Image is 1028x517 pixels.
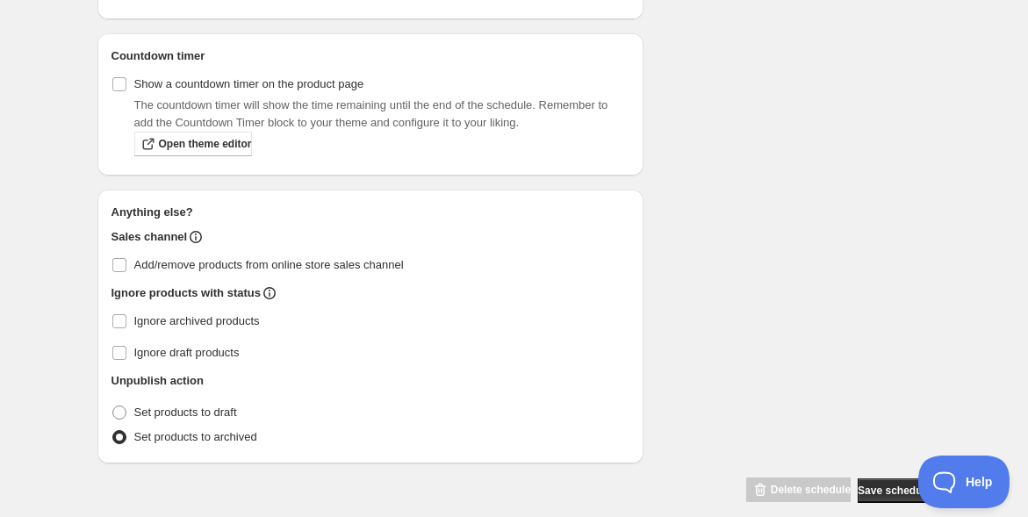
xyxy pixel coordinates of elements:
[111,47,630,65] h2: Countdown timer
[111,372,204,390] h2: Unpublish action
[159,137,252,151] span: Open theme editor
[134,77,364,90] span: Show a countdown timer on the product page
[134,314,260,327] span: Ignore archived products
[858,478,931,503] button: Save schedule
[858,484,931,498] span: Save schedule
[111,228,188,246] h2: Sales channel
[134,132,252,156] a: Open theme editor
[918,456,1010,508] iframe: Toggle Customer Support
[134,346,240,359] span: Ignore draft products
[134,406,237,419] span: Set products to draft
[111,204,630,221] h2: Anything else?
[134,430,257,443] span: Set products to archived
[111,284,261,302] h2: Ignore products with status
[134,97,630,132] p: The countdown timer will show the time remaining until the end of the schedule. Remember to add t...
[134,258,404,271] span: Add/remove products from online store sales channel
